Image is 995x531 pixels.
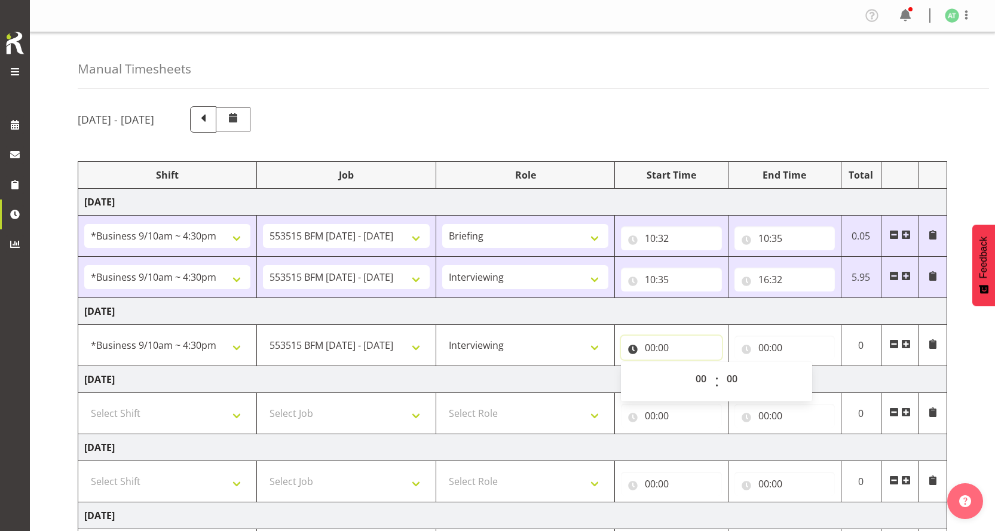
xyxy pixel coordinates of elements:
button: Feedback - Show survey [972,225,995,306]
div: Role [442,168,608,182]
input: Click to select... [734,404,835,428]
td: [DATE] [78,189,947,216]
td: [DATE] [78,298,947,325]
div: Start Time [621,168,721,182]
input: Click to select... [734,336,835,360]
span: Feedback [978,237,989,278]
h5: [DATE] - [DATE] [78,113,154,126]
td: [DATE] [78,434,947,461]
td: [DATE] [78,366,947,393]
input: Click to select... [621,268,721,291]
h4: Manual Timesheets [78,62,191,76]
input: Click to select... [621,472,721,496]
td: 0 [841,393,881,434]
img: angela-tunnicliffe1838.jpg [945,8,959,23]
div: Job [263,168,429,182]
input: Click to select... [734,226,835,250]
input: Click to select... [621,404,721,428]
td: 0.05 [841,216,881,257]
span: : [715,367,719,397]
td: 0 [841,461,881,502]
div: Shift [84,168,250,182]
img: help-xxl-2.png [959,495,971,507]
div: End Time [734,168,835,182]
input: Click to select... [621,226,721,250]
input: Click to select... [621,336,721,360]
td: 5.95 [841,257,881,298]
td: 0 [841,325,881,366]
input: Click to select... [734,472,835,496]
input: Click to select... [734,268,835,291]
div: Total [847,168,875,182]
td: [DATE] [78,502,947,529]
img: Rosterit icon logo [3,30,27,56]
